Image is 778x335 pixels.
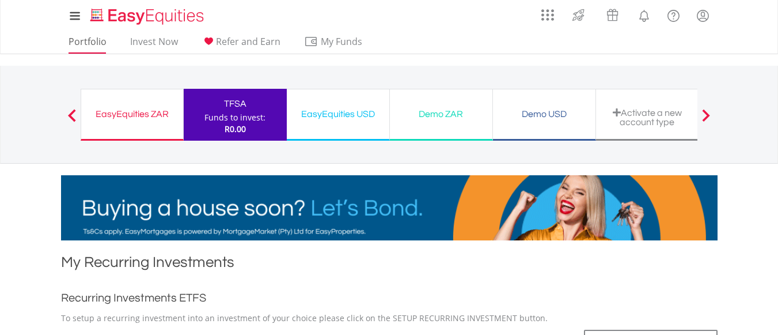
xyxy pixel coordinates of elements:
[534,3,561,21] a: AppsGrid
[595,3,629,24] a: Vouchers
[126,36,183,54] a: Invest Now
[294,106,382,122] div: EasyEquities USD
[61,175,718,240] img: EasyMortage Promotion Banner
[688,3,718,28] a: My Profile
[88,106,176,122] div: EasyEquities ZAR
[64,36,111,54] a: Portfolio
[659,3,688,26] a: FAQ's and Support
[304,34,379,49] span: My Funds
[61,313,718,324] p: To setup a recurring investment into an investment of your choice please click on the SETUP RECUR...
[216,35,280,48] span: Refer and Earn
[225,123,246,134] span: R0.00
[61,289,718,307] h2: Recurring Investments ETFS
[191,96,280,112] div: TFSA
[397,106,485,122] div: Demo ZAR
[86,3,208,26] a: Home page
[204,112,265,123] div: Funds to invest:
[500,106,589,122] div: Demo USD
[88,7,208,26] img: EasyEquities_Logo.png
[569,6,588,24] img: thrive-v2.svg
[541,9,554,21] img: grid-menu-icon.svg
[603,6,622,24] img: vouchers-v2.svg
[61,252,718,278] h1: My Recurring Investments
[603,108,692,127] div: Activate a new account type
[629,3,659,26] a: Notifications
[197,36,285,54] a: Refer and Earn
